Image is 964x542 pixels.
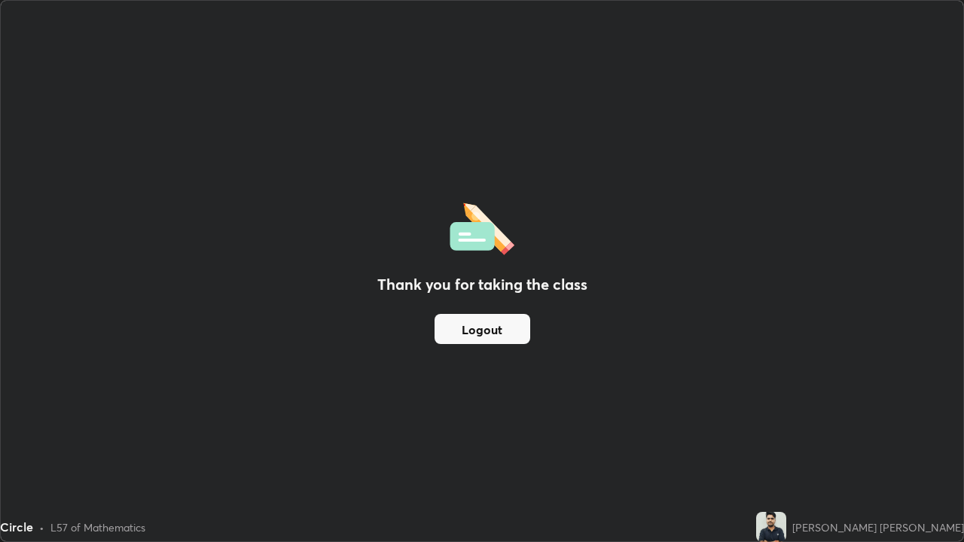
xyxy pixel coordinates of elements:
[50,519,145,535] div: L57 of Mathematics
[792,519,964,535] div: [PERSON_NAME] [PERSON_NAME]
[435,314,530,344] button: Logout
[377,273,587,296] h2: Thank you for taking the class
[39,519,44,535] div: •
[450,198,514,255] img: offlineFeedback.1438e8b3.svg
[756,512,786,542] img: b406d335779a42458e6004bd5841f2bf.jpg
